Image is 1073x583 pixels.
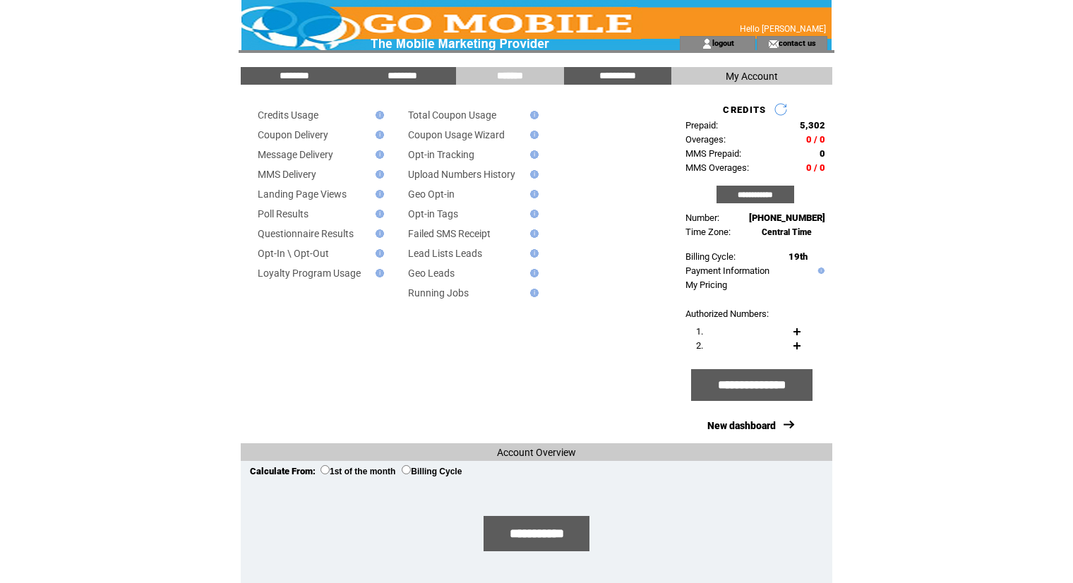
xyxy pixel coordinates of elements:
[371,190,384,198] img: help.gif
[685,162,749,173] span: MMS Overages:
[320,467,395,476] label: 1st of the month
[320,465,330,474] input: 1st of the month
[685,227,731,237] span: Time Zone:
[408,129,505,140] a: Coupon Usage Wizard
[526,249,539,258] img: help.gif
[685,134,726,145] span: Overages:
[696,326,703,337] span: 1.
[371,150,384,159] img: help.gif
[526,289,539,297] img: help.gif
[258,129,328,140] a: Coupon Delivery
[749,212,825,223] span: [PHONE_NUMBER]
[258,149,333,160] a: Message Delivery
[408,149,474,160] a: Opt-in Tracking
[371,111,384,119] img: help.gif
[408,268,455,279] a: Geo Leads
[258,208,308,220] a: Poll Results
[712,38,734,47] a: logout
[497,447,576,458] span: Account Overview
[526,111,539,119] img: help.gif
[526,229,539,238] img: help.gif
[526,210,539,218] img: help.gif
[526,131,539,139] img: help.gif
[685,212,719,223] span: Number:
[685,280,727,290] a: My Pricing
[250,466,316,476] span: Calculate From:
[408,188,455,200] a: Geo Opt-in
[371,210,384,218] img: help.gif
[707,420,776,431] a: New dashboard
[258,109,318,121] a: Credits Usage
[800,120,825,131] span: 5,302
[526,269,539,277] img: help.gif
[402,467,462,476] label: Billing Cycle
[779,38,816,47] a: contact us
[820,148,825,159] span: 0
[806,134,825,145] span: 0 / 0
[371,229,384,238] img: help.gif
[408,208,458,220] a: Opt-in Tags
[685,148,741,159] span: MMS Prepaid:
[408,169,515,180] a: Upload Numbers History
[768,38,779,49] img: contact_us_icon.gif
[408,228,491,239] a: Failed SMS Receipt
[526,190,539,198] img: help.gif
[526,170,539,179] img: help.gif
[762,227,812,237] span: Central Time
[258,188,347,200] a: Landing Page Views
[806,162,825,173] span: 0 / 0
[696,340,703,351] span: 2.
[408,287,469,299] a: Running Jobs
[815,268,825,274] img: help.gif
[526,150,539,159] img: help.gif
[685,265,769,276] a: Payment Information
[702,38,712,49] img: account_icon.gif
[258,248,329,259] a: Opt-In \ Opt-Out
[371,249,384,258] img: help.gif
[789,251,808,262] span: 19th
[726,71,778,82] span: My Account
[685,308,769,319] span: Authorized Numbers:
[258,228,354,239] a: Questionnaire Results
[408,109,496,121] a: Total Coupon Usage
[740,24,826,34] span: Hello [PERSON_NAME]
[258,268,361,279] a: Loyalty Program Usage
[371,269,384,277] img: help.gif
[371,131,384,139] img: help.gif
[402,465,411,474] input: Billing Cycle
[685,120,718,131] span: Prepaid:
[408,248,482,259] a: Lead Lists Leads
[723,104,766,115] span: CREDITS
[685,251,736,262] span: Billing Cycle:
[258,169,316,180] a: MMS Delivery
[371,170,384,179] img: help.gif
